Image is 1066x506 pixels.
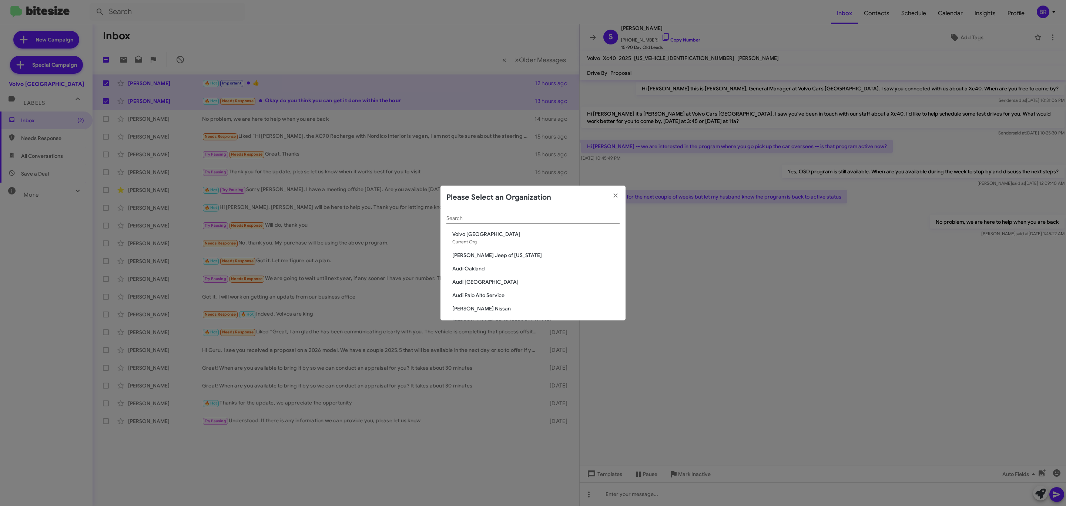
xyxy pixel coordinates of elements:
h2: Please Select an Organization [446,192,551,203]
span: Audi Oakland [452,265,620,272]
span: [PERSON_NAME] Nissan [452,305,620,312]
span: Audi Palo Alto Service [452,292,620,299]
span: Volvo [GEOGRAPHIC_DATA] [452,230,620,238]
span: [PERSON_NAME] Jeep of [US_STATE] [452,252,620,259]
span: Current Org [452,239,477,244]
span: [PERSON_NAME] CDJR [PERSON_NAME] [452,318,620,326]
span: Audi [GEOGRAPHIC_DATA] [452,278,620,286]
